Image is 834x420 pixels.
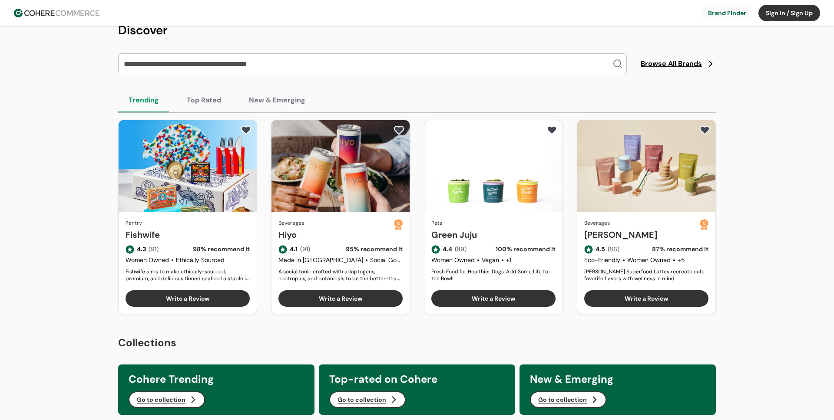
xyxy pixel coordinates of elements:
h3: New & Emerging [530,371,705,387]
button: Go to collection [129,391,205,408]
button: Write a Review [584,290,708,307]
h2: Collections [118,335,716,351]
button: Write a Review [278,290,403,307]
button: add to favorite [545,124,559,137]
button: Write a Review [431,290,556,307]
h3: Cohere Trending [129,371,304,387]
a: Fishwife [126,228,250,241]
button: Top Rated [176,88,232,112]
button: add to favorite [239,124,253,137]
a: Hiyo [278,228,394,241]
a: [PERSON_NAME] [584,228,700,241]
button: Go to collection [530,391,606,408]
button: add to favorite [698,124,712,137]
span: Browse All Brands [641,59,702,69]
img: Cohere Logo [14,9,99,17]
button: New & Emerging [238,88,316,112]
button: Write a Review [126,290,250,307]
a: Browse All Brands [641,59,716,69]
button: add to favorite [392,124,406,137]
span: Discover [118,22,168,38]
a: Green Juju [431,228,556,241]
button: Go to collection [329,391,406,408]
h3: Top-rated on Cohere [329,371,505,387]
button: Trending [118,88,169,112]
button: Sign In / Sign Up [758,5,820,21]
